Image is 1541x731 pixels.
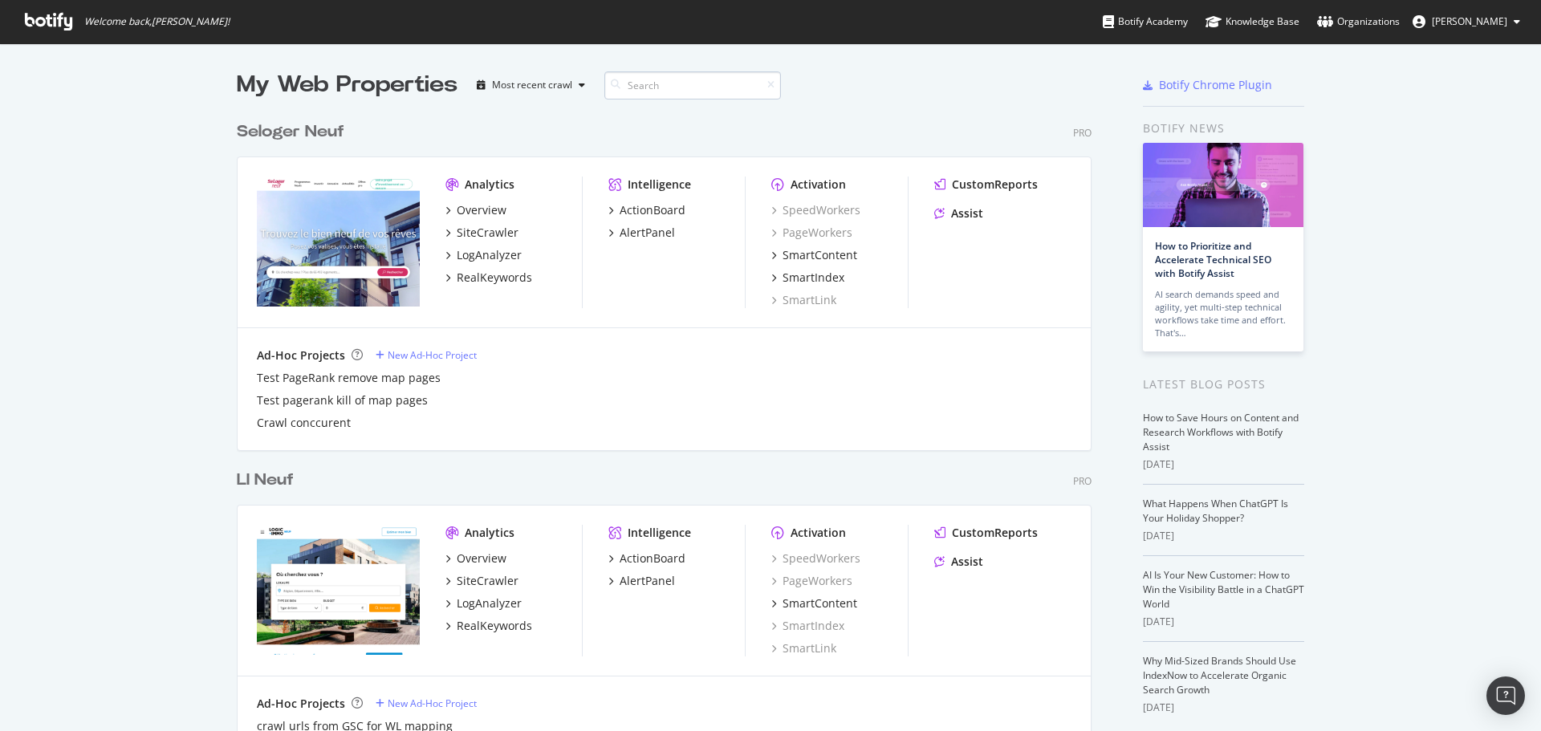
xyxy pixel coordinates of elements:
[445,618,532,634] a: RealKeywords
[1155,288,1291,339] div: AI search demands speed and agility, yet multi-step technical workflows take time and effort. Tha...
[1143,376,1304,393] div: Latest Blog Posts
[457,247,522,263] div: LogAnalyzer
[1143,568,1304,611] a: AI Is Your New Customer: How to Win the Visibility Battle in a ChatGPT World
[608,225,675,241] a: AlertPanel
[257,415,351,431] a: Crawl conccurent
[791,177,846,193] div: Activation
[771,292,836,308] a: SmartLink
[1143,529,1304,543] div: [DATE]
[771,247,857,263] a: SmartContent
[934,205,983,221] a: Assist
[470,72,592,98] button: Most recent crawl
[783,595,857,611] div: SmartContent
[445,595,522,611] a: LogAnalyzer
[492,80,572,90] div: Most recent crawl
[1486,676,1525,715] div: Open Intercom Messenger
[952,177,1038,193] div: CustomReports
[388,348,477,362] div: New Ad-Hoc Project
[608,550,685,567] a: ActionBoard
[445,247,522,263] a: LogAnalyzer
[1432,14,1507,28] span: MAYENOBE Steve
[457,225,518,241] div: SiteCrawler
[1143,77,1272,93] a: Botify Chrome Plugin
[84,15,230,28] span: Welcome back, [PERSON_NAME] !
[457,595,522,611] div: LogAnalyzer
[457,270,532,286] div: RealKeywords
[951,205,983,221] div: Assist
[1143,457,1304,472] div: [DATE]
[620,202,685,218] div: ActionBoard
[445,550,506,567] a: Overview
[783,270,844,286] div: SmartIndex
[783,247,857,263] div: SmartContent
[376,348,477,362] a: New Ad-Hoc Project
[257,696,345,712] div: Ad-Hoc Projects
[1317,14,1400,30] div: Organizations
[237,120,351,144] a: Seloger Neuf
[771,270,844,286] a: SmartIndex
[1206,14,1299,30] div: Knowledge Base
[457,618,532,634] div: RealKeywords
[1143,654,1296,696] a: Why Mid-Sized Brands Should Use IndexNow to Accelerate Organic Search Growth
[257,347,345,363] div: Ad-Hoc Projects
[237,69,457,101] div: My Web Properties
[237,469,294,492] div: LI Neuf
[771,573,852,589] a: PageWorkers
[1143,120,1304,137] div: Botify news
[934,554,983,570] a: Assist
[771,618,844,634] a: SmartIndex
[1143,143,1303,227] img: How to Prioritize and Accelerate Technical SEO with Botify Assist
[457,550,506,567] div: Overview
[445,573,518,589] a: SiteCrawler
[951,554,983,570] div: Assist
[934,177,1038,193] a: CustomReports
[257,177,420,307] img: selogerneuf.com
[457,573,518,589] div: SiteCrawler
[237,469,300,492] a: LI Neuf
[445,225,518,241] a: SiteCrawler
[257,392,428,408] a: Test pagerank kill of map pages
[771,202,860,218] a: SpeedWorkers
[1400,9,1533,35] button: [PERSON_NAME]
[771,640,836,656] a: SmartLink
[628,525,691,541] div: Intelligence
[1155,239,1271,280] a: How to Prioritize and Accelerate Technical SEO with Botify Assist
[771,225,852,241] a: PageWorkers
[1103,14,1188,30] div: Botify Academy
[1073,126,1092,140] div: Pro
[771,550,860,567] a: SpeedWorkers
[388,696,477,710] div: New Ad-Hoc Project
[465,525,514,541] div: Analytics
[257,370,441,386] a: Test PageRank remove map pages
[952,525,1038,541] div: CustomReports
[1159,77,1272,93] div: Botify Chrome Plugin
[445,202,506,218] a: Overview
[620,225,675,241] div: AlertPanel
[1143,411,1299,453] a: How to Save Hours on Content and Research Workflows with Botify Assist
[628,177,691,193] div: Intelligence
[620,573,675,589] div: AlertPanel
[608,202,685,218] a: ActionBoard
[608,573,675,589] a: AlertPanel
[1143,701,1304,715] div: [DATE]
[620,550,685,567] div: ActionBoard
[1143,497,1288,525] a: What Happens When ChatGPT Is Your Holiday Shopper?
[791,525,846,541] div: Activation
[604,71,781,99] input: Search
[1073,474,1092,488] div: Pro
[237,120,344,144] div: Seloger Neuf
[934,525,1038,541] a: CustomReports
[457,202,506,218] div: Overview
[257,525,420,655] img: neuf.logic-immo.com
[1143,615,1304,629] div: [DATE]
[465,177,514,193] div: Analytics
[771,595,857,611] a: SmartContent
